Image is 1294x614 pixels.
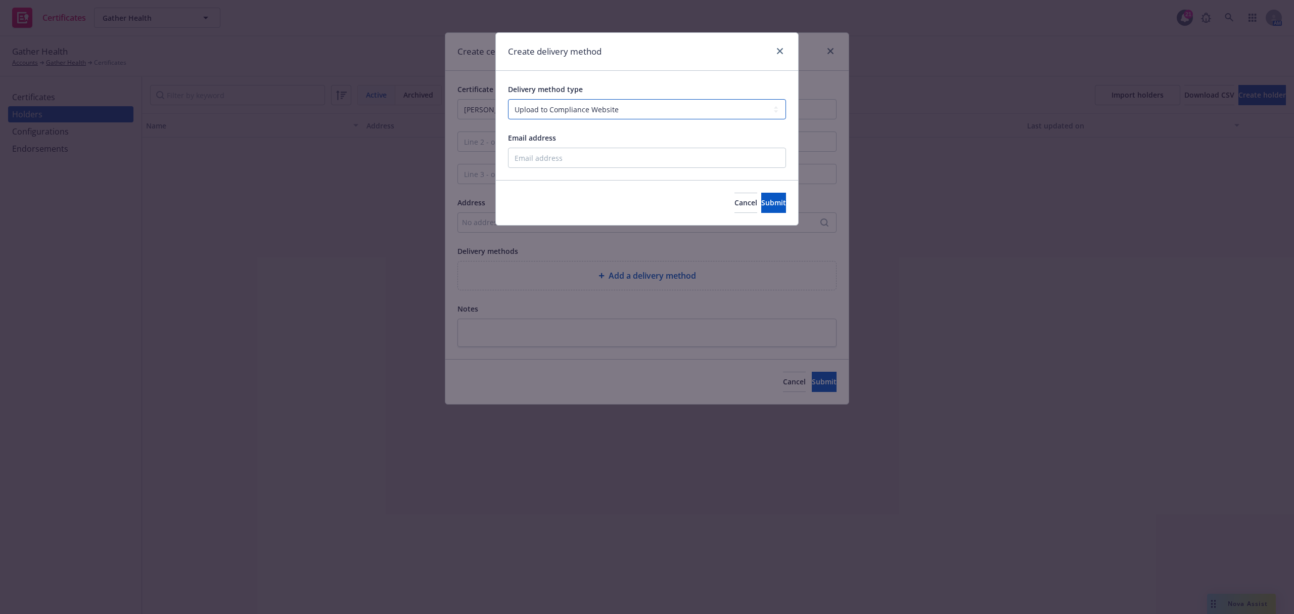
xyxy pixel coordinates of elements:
span: Delivery method type [508,84,583,94]
button: Cancel [734,193,757,213]
h1: Create delivery method [508,45,602,58]
button: Submit [761,193,786,213]
a: close [774,45,786,57]
span: Cancel [734,198,757,207]
input: Email address [508,148,786,168]
span: Submit [761,198,786,207]
span: Email address [508,133,556,143]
